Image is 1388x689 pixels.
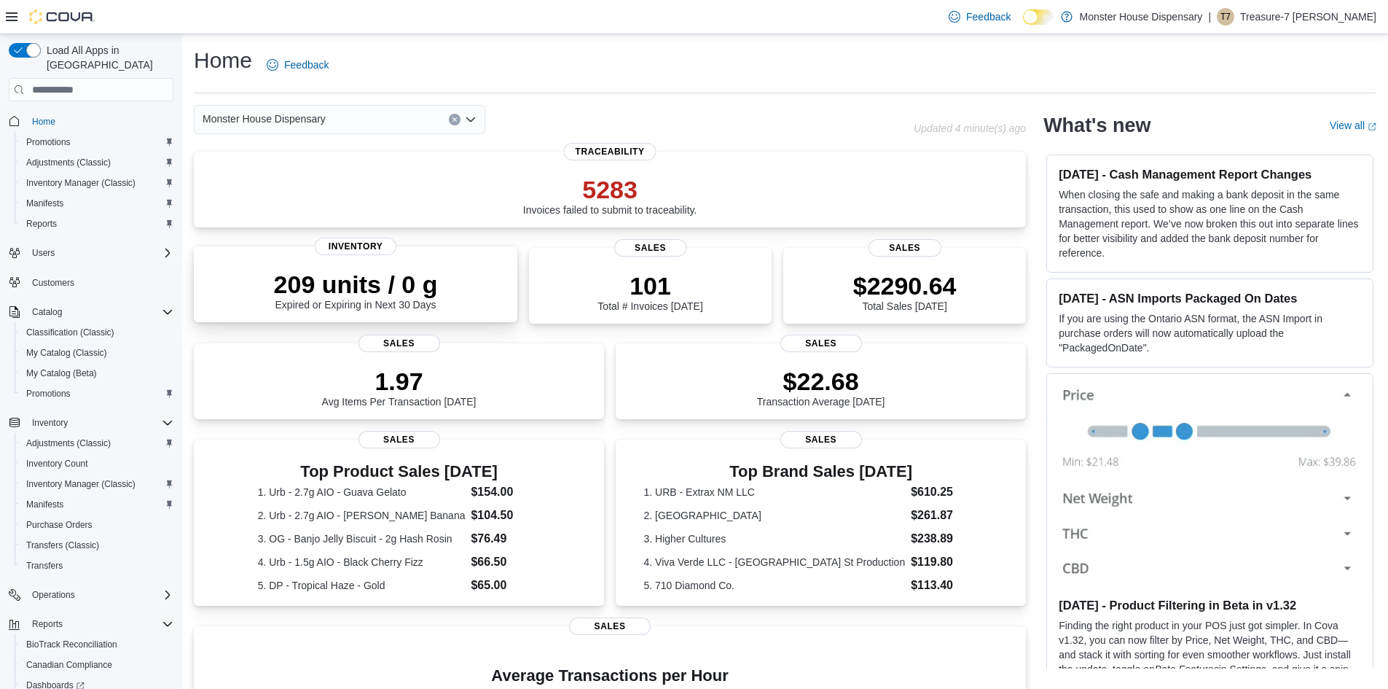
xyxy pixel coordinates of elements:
[20,475,141,493] a: Inventory Manager (Classic)
[20,496,173,513] span: Manifests
[32,116,55,128] span: Home
[20,656,118,674] a: Canadian Compliance
[914,122,1026,134] p: Updated 4 minute(s) ago
[26,113,61,131] a: Home
[26,303,68,321] button: Catalog
[1059,167,1361,182] h3: [DATE] - Cash Management Report Changes
[26,274,80,292] a: Customers
[523,175,697,216] div: Invoices failed to submit to traceability.
[643,508,905,523] dt: 2. [GEOGRAPHIC_DATA]
[757,367,885,408] div: Transaction Average [DATE]
[15,454,179,474] button: Inventory Count
[322,367,477,408] div: Avg Items Per Transaction [DATE]
[15,494,179,515] button: Manifests
[32,277,74,289] span: Customers
[20,435,173,452] span: Adjustments (Classic)
[20,215,173,233] span: Reports
[20,455,173,472] span: Inventory Count
[26,615,68,633] button: Reports
[258,532,466,546] dt: 3. OG - Banjo Jelly Biscuit - 2g Hash Rosin
[26,437,111,449] span: Adjustments (Classic)
[20,537,105,554] a: Transfers (Classic)
[26,478,136,490] span: Inventory Manager (Classic)
[3,302,179,322] button: Catalog
[1368,122,1376,131] svg: External link
[1059,291,1361,305] h3: [DATE] - ASN Imports Packaged On Dates
[643,463,997,480] h3: Top Brand Sales [DATE]
[15,152,179,173] button: Adjustments (Classic)
[1059,187,1361,260] p: When closing the safe and making a bank deposit in the same transaction, this used to show as one...
[1023,9,1054,25] input: Dark Mode
[3,110,179,131] button: Home
[15,634,179,655] button: BioTrack Reconciliation
[643,555,905,569] dt: 4. Viva Verde LLC - [GEOGRAPHIC_DATA] St Production
[26,244,60,262] button: Users
[780,335,862,352] span: Sales
[15,474,179,494] button: Inventory Manager (Classic)
[780,431,862,448] span: Sales
[20,324,120,341] a: Classification (Classic)
[26,347,107,359] span: My Catalog (Classic)
[597,271,702,312] div: Total # Invoices [DATE]
[853,271,957,312] div: Total Sales [DATE]
[26,198,63,209] span: Manifests
[26,244,173,262] span: Users
[20,636,173,653] span: BioTrack Reconciliation
[471,577,540,594] dd: $65.00
[20,636,123,653] a: BioTrack Reconciliation
[261,50,334,79] a: Feedback
[1217,8,1234,26] div: Treasure-7 Hazen
[20,174,173,192] span: Inventory Manager (Classic)
[20,365,173,382] span: My Catalog (Beta)
[911,530,998,548] dd: $238.89
[757,367,885,396] p: $22.68
[20,365,103,382] a: My Catalog (Beta)
[911,483,998,501] dd: $610.25
[32,417,68,429] span: Inventory
[3,243,179,263] button: Users
[20,344,113,362] a: My Catalog (Classic)
[20,195,69,212] a: Manifests
[15,363,179,384] button: My Catalog (Beta)
[26,560,63,572] span: Transfers
[471,553,540,571] dd: $66.50
[26,388,71,400] span: Promotions
[3,614,179,634] button: Reports
[471,530,540,548] dd: $76.49
[26,499,63,510] span: Manifests
[1220,8,1231,26] span: T7
[1059,598,1361,612] h3: [DATE] - Product Filtering in Beta in v1.32
[274,270,438,311] div: Expired or Expiring in Next 30 Days
[258,578,466,593] dt: 5. DP - Tropical Haze - Gold
[643,485,905,499] dt: 1. URB - Extrax NM LLC
[1043,114,1150,137] h2: What's new
[869,239,941,257] span: Sales
[15,556,179,576] button: Transfers
[1155,663,1219,675] em: Beta Features
[15,132,179,152] button: Promotions
[20,324,173,341] span: Classification (Classic)
[29,9,95,24] img: Cova
[26,659,112,671] span: Canadian Compliance
[911,507,998,524] dd: $261.87
[32,618,63,630] span: Reports
[20,154,173,171] span: Adjustments (Classic)
[3,585,179,605] button: Operations
[26,458,88,470] span: Inventory Count
[284,58,329,72] span: Feedback
[20,516,173,534] span: Purchase Orders
[471,507,540,524] dd: $104.50
[194,46,252,75] h1: Home
[258,485,466,499] dt: 1. Urb - 2.7g AIO - Guava Gelato
[203,110,326,128] span: Monster House Dispensary
[26,327,114,338] span: Classification (Classic)
[449,114,460,125] button: Clear input
[20,496,69,513] a: Manifests
[20,537,173,554] span: Transfers (Classic)
[20,344,173,362] span: My Catalog (Classic)
[15,384,179,404] button: Promotions
[205,667,1014,685] h4: Average Transactions per Hour
[20,385,77,402] a: Promotions
[20,557,173,575] span: Transfers
[26,136,71,148] span: Promotions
